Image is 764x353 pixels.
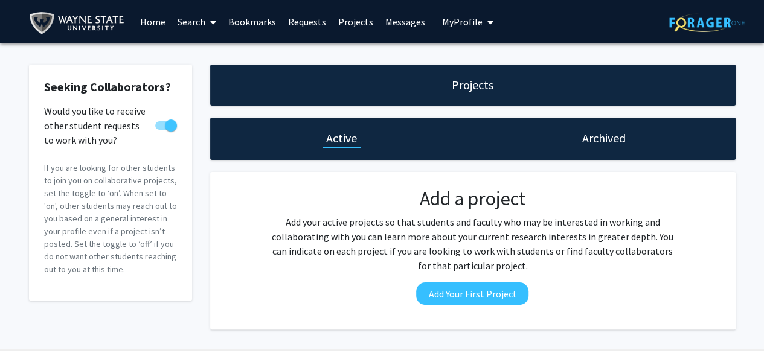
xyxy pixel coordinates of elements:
[268,187,677,210] h2: Add a project
[222,1,282,43] a: Bookmarks
[379,1,431,43] a: Messages
[44,104,150,147] span: Would you like to receive other student requests to work with you?
[332,1,379,43] a: Projects
[44,80,177,94] h2: Seeking Collaborators?
[582,130,626,147] h1: Archived
[326,130,357,147] h1: Active
[282,1,332,43] a: Requests
[29,10,130,37] img: Wayne State University Logo
[9,299,51,344] iframe: Chat
[669,13,745,32] img: ForagerOne Logo
[44,162,177,276] p: If you are looking for other students to join you on collaborative projects, set the toggle to ‘o...
[172,1,222,43] a: Search
[452,77,493,94] h1: Projects
[134,1,172,43] a: Home
[268,215,677,273] p: Add your active projects so that students and faculty who may be interested in working and collab...
[442,16,483,28] span: My Profile
[416,282,528,305] button: Add Your First Project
